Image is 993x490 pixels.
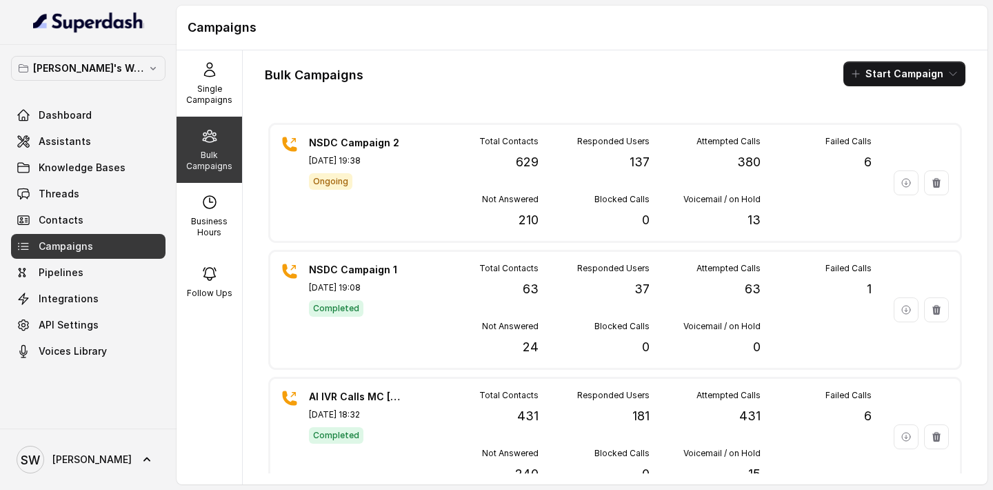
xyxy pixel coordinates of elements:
[523,280,539,299] p: 63
[309,300,363,317] span: Completed
[11,339,165,364] a: Voices Library
[825,390,872,401] p: Failed Calls
[309,282,405,293] p: [DATE] 19:08
[21,453,40,467] text: SW
[867,280,872,299] p: 1
[187,288,232,299] p: Follow Ups
[642,464,650,484] p: 0
[745,280,761,299] p: 63
[748,210,761,230] p: 13
[33,60,143,77] p: [PERSON_NAME]'s Workspace
[594,321,650,332] p: Blocked Calls
[11,313,165,337] a: API Settings
[577,263,650,274] p: Responded Users
[516,153,539,172] p: 629
[515,464,539,484] p: 240
[11,155,165,180] a: Knowledge Bases
[309,173,352,190] span: Ongoing
[634,280,650,299] p: 37
[309,136,405,150] p: NSDC Campaign 2
[748,464,761,484] p: 15
[39,187,79,201] span: Threads
[52,453,132,467] span: [PERSON_NAME]
[594,448,650,459] p: Blocked Calls
[11,103,165,128] a: Dashboard
[39,213,83,227] span: Contacts
[39,344,107,358] span: Voices Library
[11,234,165,259] a: Campaigns
[632,406,650,426] p: 181
[11,286,165,311] a: Integrations
[11,129,165,154] a: Assistants
[309,155,405,166] p: [DATE] 19:38
[39,292,99,306] span: Integrations
[696,136,761,147] p: Attempted Calls
[642,210,650,230] p: 0
[523,337,539,357] p: 24
[482,448,539,459] p: Not Answered
[39,135,91,148] span: Assistants
[11,440,165,479] a: [PERSON_NAME]
[39,108,92,122] span: Dashboard
[309,427,363,444] span: Completed
[182,150,237,172] p: Bulk Campaigns
[11,182,165,206] a: Threads
[39,161,126,175] span: Knowledge Bases
[33,11,144,33] img: light.svg
[594,194,650,205] p: Blocked Calls
[182,216,237,238] p: Business Hours
[843,61,965,86] button: Start Campaign
[39,239,93,253] span: Campaigns
[265,64,363,86] h1: Bulk Campaigns
[39,318,99,332] span: API Settings
[309,263,405,277] p: NSDC Campaign 1
[696,263,761,274] p: Attempted Calls
[737,153,761,172] p: 380
[825,263,872,274] p: Failed Calls
[577,390,650,401] p: Responded Users
[577,136,650,147] p: Responded Users
[517,406,539,426] p: 431
[479,263,539,274] p: Total Contacts
[11,208,165,233] a: Contacts
[309,409,405,420] p: [DATE] 18:32
[864,406,872,426] p: 6
[182,84,237,106] p: Single Campaigns
[479,390,539,401] p: Total Contacts
[696,390,761,401] p: Attempted Calls
[683,321,761,332] p: Voicemail / on Hold
[739,406,761,426] p: 431
[864,153,872,172] p: 6
[825,136,872,147] p: Failed Calls
[519,210,539,230] p: 210
[683,448,761,459] p: Voicemail / on Hold
[479,136,539,147] p: Total Contacts
[683,194,761,205] p: Voicemail / on Hold
[482,194,539,205] p: Not Answered
[11,260,165,285] a: Pipelines
[188,17,976,39] h1: Campaigns
[309,390,405,404] p: AI IVR Calls MC [DATE]
[482,321,539,332] p: Not Answered
[753,337,761,357] p: 0
[630,153,650,172] p: 137
[642,337,650,357] p: 0
[11,56,165,81] button: [PERSON_NAME]'s Workspace
[39,266,83,280] span: Pipelines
